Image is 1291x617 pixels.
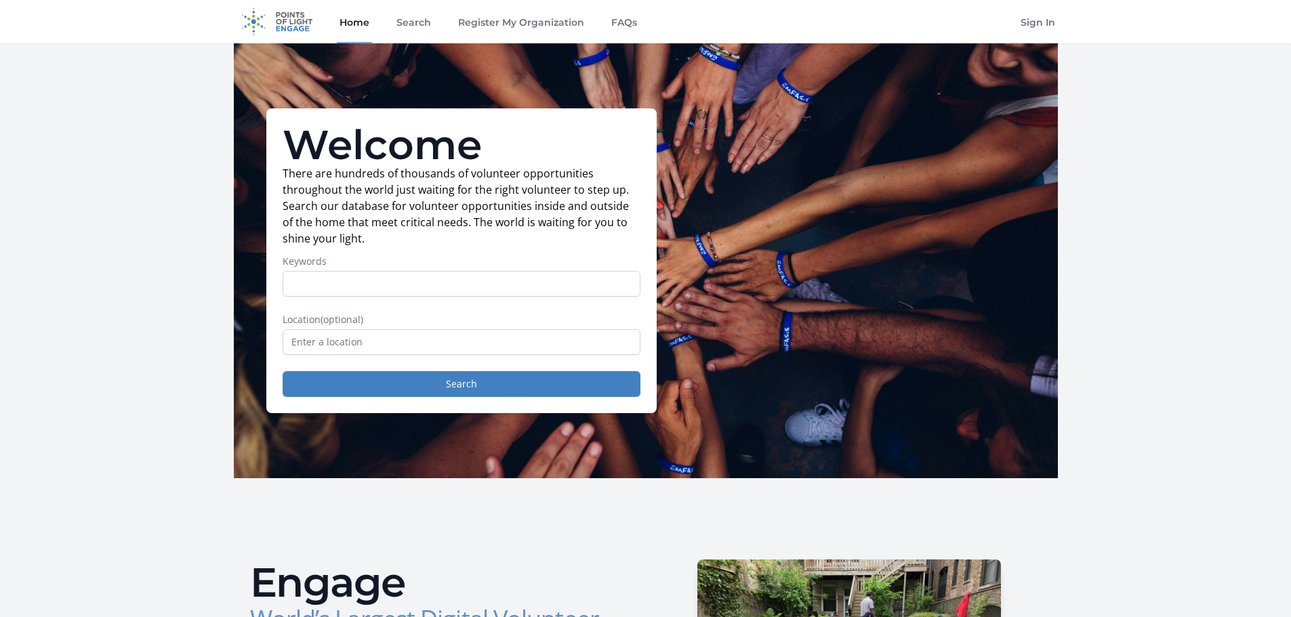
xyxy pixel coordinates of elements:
[283,329,640,355] input: Enter a location
[283,255,640,268] label: Keywords
[283,125,640,165] h1: Welcome
[283,313,640,326] label: Location
[321,313,363,326] span: (optional)
[283,165,640,247] p: There are hundreds of thousands of volunteer opportunities throughout the world just waiting for ...
[250,562,635,603] h2: Engage
[283,371,640,397] button: Search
